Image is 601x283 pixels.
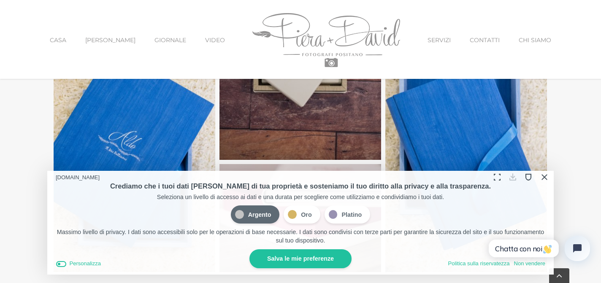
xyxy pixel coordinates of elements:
font: Personalizza [70,260,101,267]
font: CASA [50,36,66,44]
a: SERVIZI [428,22,451,58]
a: [PERSON_NAME] [85,22,135,58]
label: Argento [231,205,280,223]
button: Politica sulla riservatezza [448,259,510,268]
a: CASA [50,22,66,58]
button: Scarica il consenso [506,171,520,184]
label: Oro [284,205,320,223]
button: Personalizza [56,259,101,268]
img: elegante-4 [54,30,215,272]
label: Platino [325,205,370,223]
img: Piera Plus David Photography Positano Logo [252,13,400,67]
a: CONTATTI [470,22,500,58]
iframe: Tidio Chat [482,224,601,283]
button: Chiudi Conformità ai cookie [537,171,550,184]
font: [DOMAIN_NAME] [56,174,100,181]
font: CONTATTI [470,36,500,44]
a: GIORNALE [154,22,186,58]
a: VIDEO [205,22,225,58]
font: Massimo livello di privacy. I dati sono accessibili solo per le operazioni di base necessarie. I ... [57,229,544,244]
a: elegante-6 [219,167,381,175]
font: [PERSON_NAME] [85,36,135,44]
font: SERVIZI [428,36,451,44]
font: Seleziona un livello di accesso ai dati e una durata per scegliere come utilizziamo e condividiam... [157,194,444,200]
a: CHI SIAMO [519,22,551,58]
font: CHI SIAMO [519,36,551,44]
button: Salva le mie preferenze [249,249,352,268]
font: Crediamo che i tuoi dati [PERSON_NAME] di tua proprietà e sosteniamo il tuo diritto alla privacy ... [110,182,491,190]
img: elegante-6 [219,164,381,272]
img: elegante-5 [385,30,547,272]
button: Espandi Attiva/disattiva [491,171,504,184]
button: Stato di protezione: attivo [522,171,535,184]
font: Politica sulla riservatezza [448,260,510,267]
font: Salva le mie preferenze [267,255,334,262]
font: VIDEO [205,36,225,44]
font: GIORNALE [154,36,186,44]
